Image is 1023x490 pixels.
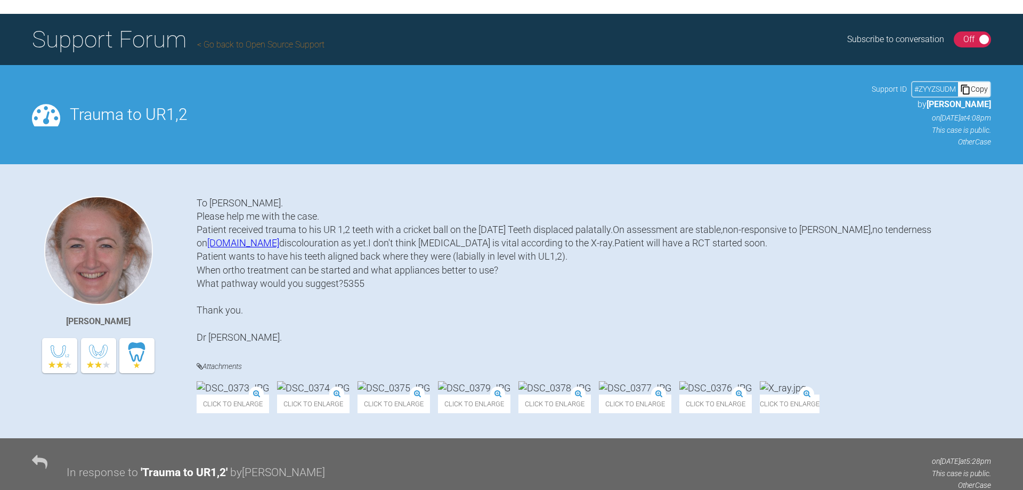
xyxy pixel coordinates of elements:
p: This case is public. [872,124,991,136]
img: Tatjana Zaiceva [44,196,153,305]
p: by [872,98,991,111]
span: Support ID [872,83,907,95]
div: Off [963,33,975,46]
img: DSC_0378.JPG [518,381,591,395]
span: Click to enlarge [518,395,591,413]
img: DSC_0373.JPG [197,381,269,395]
div: # ZYYZSUDM [912,83,958,95]
div: To [PERSON_NAME]. Please help me with the case. Patient received trauma to his UR 1,2 teeth with ... [197,196,991,344]
img: X_ray.jpg [760,381,806,395]
p: This case is public. [932,468,991,479]
span: [PERSON_NAME] [927,99,991,109]
span: Click to enlarge [679,395,752,413]
img: DSC_0375.JPG [358,381,430,395]
span: Click to enlarge [438,395,510,413]
div: by [PERSON_NAME] [230,464,325,482]
p: Other Case [872,136,991,148]
h4: Attachments [197,360,991,373]
span: Click to enlarge [358,395,430,413]
img: DSC_0376.JPG [679,381,752,395]
p: on [DATE] at 4:08pm [872,112,991,124]
div: Subscribe to conversation [847,33,944,46]
span: Click to enlarge [599,395,671,413]
img: DSC_0379.JPG [438,381,510,395]
h1: Support Forum [32,21,324,58]
span: Click to enlarge [760,395,819,413]
img: DSC_0374.JPG [277,381,350,395]
span: Click to enlarge [277,395,350,413]
a: Go back to Open Source Support [197,39,324,50]
div: In response to [67,464,138,482]
p: on [DATE] at 5:28pm [932,455,991,467]
div: Copy [958,82,990,96]
a: [DOMAIN_NAME] [207,237,279,248]
img: DSC_0377.JPG [599,381,671,395]
h2: Trauma to UR1,2 [70,107,862,123]
div: ' Trauma to UR1,2 ' [141,464,228,482]
span: Click to enlarge [197,395,269,413]
div: [PERSON_NAME] [66,315,131,328]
